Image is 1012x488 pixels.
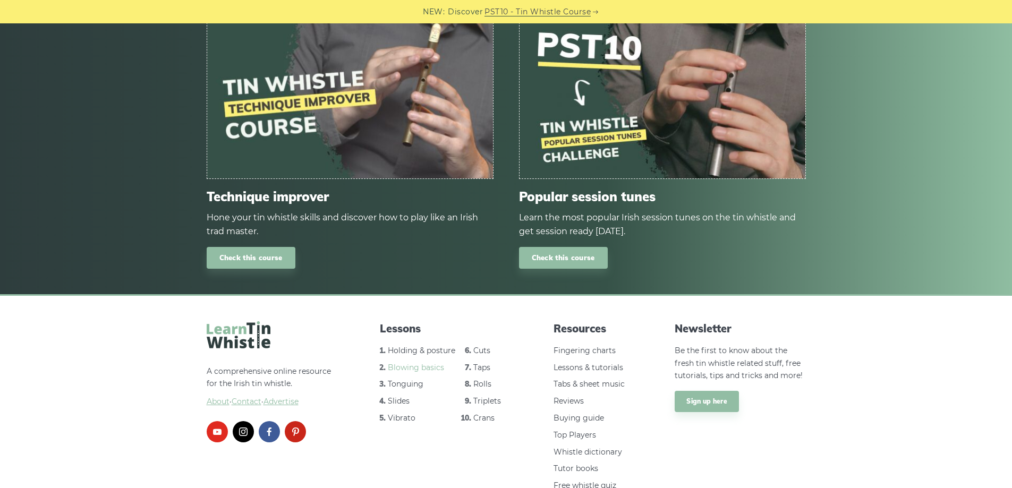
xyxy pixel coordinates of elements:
a: Tabs & sheet music [554,379,625,389]
a: Holding & posture [388,346,455,355]
span: Resources [554,321,632,336]
img: LearnTinWhistle.com [207,321,270,348]
span: Advertise [263,397,299,406]
a: Sign up here [675,391,739,412]
span: Contact [232,397,261,406]
a: instagram [233,421,254,442]
div: Hone your tin whistle skills and discover how to play like an Irish trad master. [207,211,494,238]
span: Newsletter [675,321,805,336]
a: About [207,397,229,406]
a: youtube [207,421,228,442]
a: PST10 - Tin Whistle Course [484,6,591,18]
a: Whistle dictionary [554,447,622,457]
a: Taps [473,363,490,372]
a: Rolls [473,379,491,389]
div: Learn the most popular Irish session tunes on the tin whistle and get session ready [DATE]. [519,211,806,238]
span: Technique improver [207,189,494,204]
a: Reviews [554,396,584,406]
a: Fingering charts [554,346,616,355]
a: Blowing basics [388,363,444,372]
p: A comprehensive online resource for the Irish tin whistle. [207,365,337,408]
a: Buying guide [554,413,604,423]
a: Crans [473,413,495,423]
span: Popular session tunes [519,189,806,204]
span: NEW: [423,6,445,18]
a: pinterest [285,421,306,442]
a: Check this course [519,247,608,269]
a: facebook [259,421,280,442]
span: · [207,396,337,408]
a: Lessons & tutorials [554,363,623,372]
a: Vibrato [388,413,415,423]
a: Contact·Advertise [232,397,299,406]
img: tin-whistle-course [207,18,493,178]
p: Be the first to know about the fresh tin whistle related stuff, free tutorials, tips and tricks a... [675,345,805,382]
a: Check this course [207,247,295,269]
a: Top Players [554,430,596,440]
a: Triplets [473,396,501,406]
span: Discover [448,6,483,18]
span: Lessons [380,321,511,336]
a: Tonguing [388,379,423,389]
a: Tutor books [554,464,598,473]
a: Slides [388,396,410,406]
a: Cuts [473,346,490,355]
